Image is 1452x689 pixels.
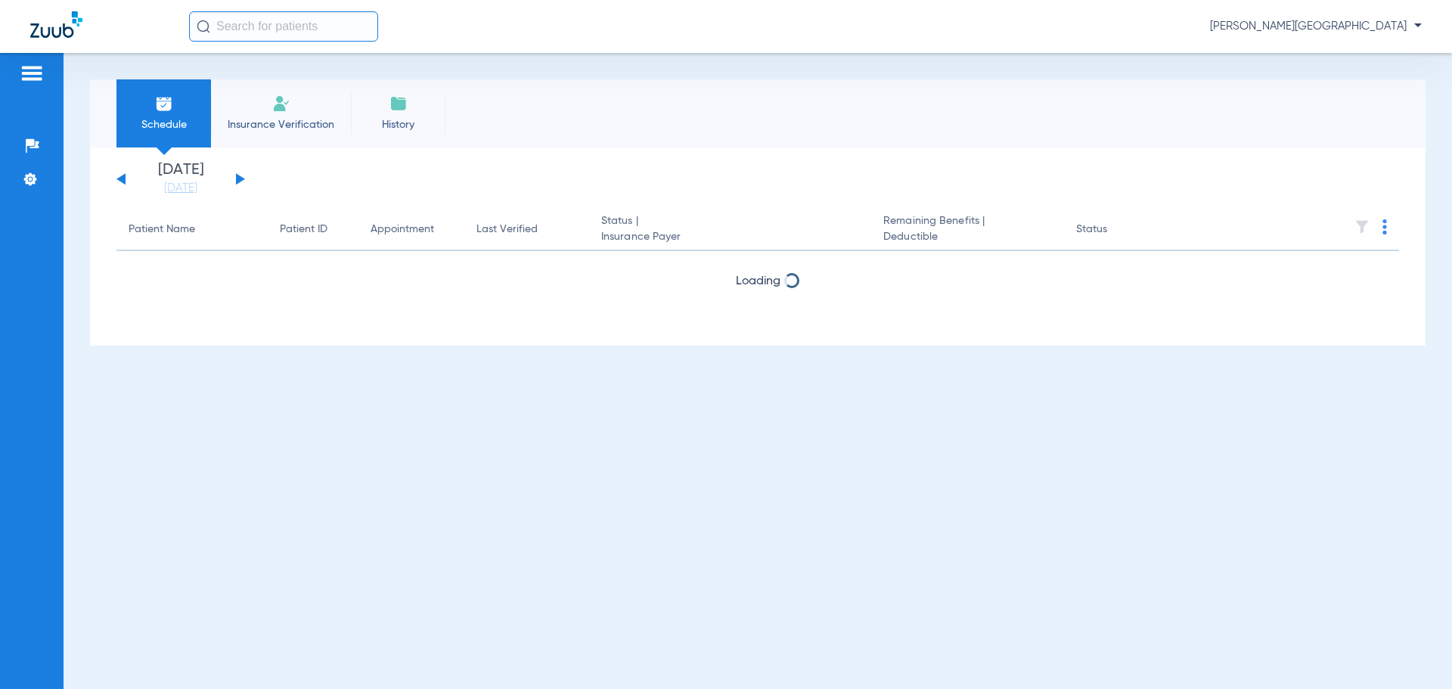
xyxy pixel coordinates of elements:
[222,117,340,132] span: Insurance Verification
[362,117,434,132] span: History
[1382,219,1387,234] img: group-dot-blue.svg
[280,222,346,237] div: Patient ID
[589,209,871,251] th: Status |
[371,222,452,237] div: Appointment
[135,181,226,196] a: [DATE]
[280,222,327,237] div: Patient ID
[1354,219,1370,234] img: filter.svg
[476,222,538,237] div: Last Verified
[20,64,44,82] img: hamburger-icon
[476,222,577,237] div: Last Verified
[272,95,290,113] img: Manual Insurance Verification
[1210,19,1422,34] span: [PERSON_NAME][GEOGRAPHIC_DATA]
[189,11,378,42] input: Search for patients
[129,222,256,237] div: Patient Name
[155,95,173,113] img: Schedule
[128,117,200,132] span: Schedule
[371,222,434,237] div: Appointment
[601,229,859,245] span: Insurance Payer
[736,275,780,287] span: Loading
[135,163,226,196] li: [DATE]
[129,222,195,237] div: Patient Name
[30,11,82,38] img: Zuub Logo
[1064,209,1166,251] th: Status
[389,95,408,113] img: History
[197,20,210,33] img: Search Icon
[883,229,1051,245] span: Deductible
[871,209,1063,251] th: Remaining Benefits |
